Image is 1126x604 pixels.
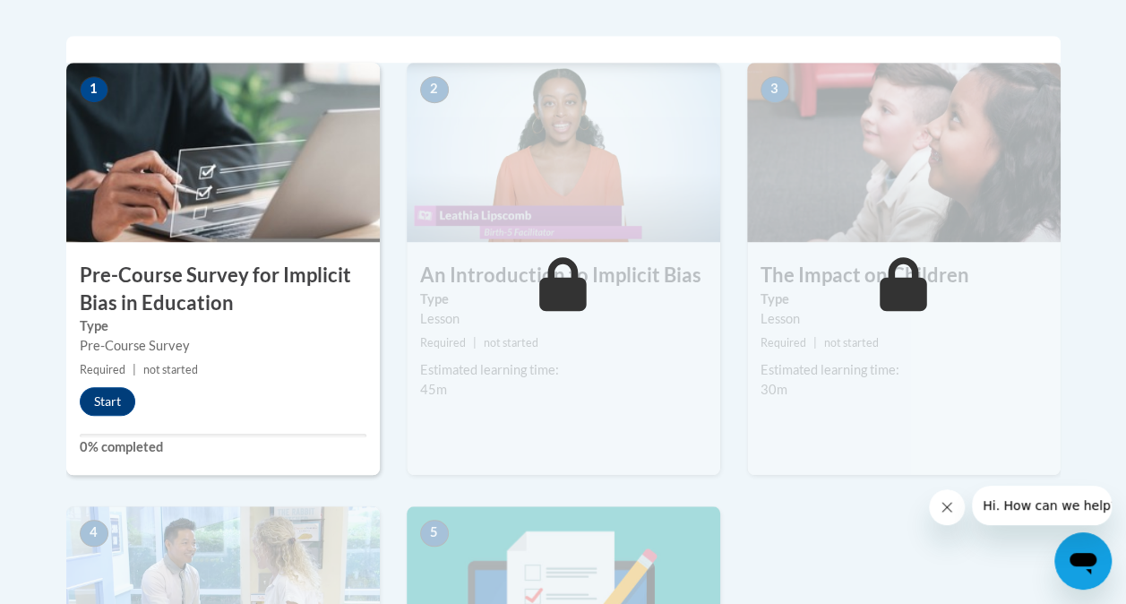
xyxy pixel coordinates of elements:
span: | [813,336,817,349]
label: Type [80,316,366,336]
label: 0% completed [80,437,366,457]
iframe: Close message [929,489,965,525]
span: 1 [80,76,108,103]
iframe: Message from company [972,486,1112,525]
span: Required [420,336,466,349]
span: Required [761,336,806,349]
span: not started [824,336,879,349]
h3: An Introduction to Implicit Bias [407,262,720,289]
span: 2 [420,76,449,103]
label: Type [420,289,707,309]
div: Lesson [761,309,1047,329]
img: Course Image [407,63,720,242]
span: 5 [420,520,449,547]
span: 4 [80,520,108,547]
div: Pre-Course Survey [80,336,366,356]
span: 45m [420,382,447,397]
div: Lesson [420,309,707,329]
span: 30m [761,382,787,397]
img: Course Image [66,63,380,242]
span: 3 [761,76,789,103]
iframe: Button to launch messaging window [1054,532,1112,590]
span: | [133,363,136,376]
span: Required [80,363,125,376]
span: | [473,336,477,349]
div: Estimated learning time: [420,360,707,380]
label: Type [761,289,1047,309]
h3: The Impact on Children [747,262,1061,289]
span: Hi. How can we help? [11,13,145,27]
span: not started [143,363,198,376]
button: Start [80,387,135,416]
h3: Pre-Course Survey for Implicit Bias in Education [66,262,380,317]
span: not started [484,336,538,349]
div: Estimated learning time: [761,360,1047,380]
img: Course Image [747,63,1061,242]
